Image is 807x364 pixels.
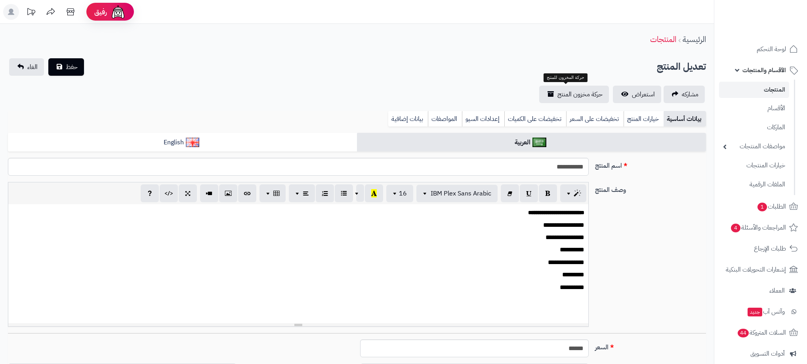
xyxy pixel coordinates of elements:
[27,62,38,72] span: الغاء
[386,185,413,202] button: 16
[462,111,504,127] a: إعدادات السيو
[592,339,709,352] label: السعر
[747,306,785,317] span: وآتس آب
[539,86,609,103] a: حركة مخزون المنتج
[682,90,698,99] span: مشاركه
[719,100,789,117] a: الأقسام
[719,138,789,155] a: مواصفات المنتجات
[719,176,789,193] a: الملفات الرقمية
[664,86,705,103] a: مشاركه
[719,157,789,174] a: خيارات المنتجات
[726,264,786,275] span: إشعارات التحويلات البنكية
[66,62,78,72] span: حفظ
[719,239,802,258] a: طلبات الإرجاع
[416,185,498,202] button: IBM Plex Sans Arabic
[683,33,706,45] a: الرئيسية
[757,202,767,211] span: 1
[738,328,749,337] span: 44
[719,281,802,300] a: العملاء
[357,133,706,152] a: العربية
[719,344,802,363] a: أدوات التسويق
[754,243,786,254] span: طلبات الإرجاع
[750,348,785,359] span: أدوات التسويق
[731,223,741,232] span: 4
[8,133,357,152] a: English
[557,90,603,99] span: حركة مخزون المنتج
[757,44,786,55] span: لوحة التحكم
[532,138,546,147] img: العربية
[399,189,407,198] span: 16
[769,285,785,296] span: العملاء
[719,119,789,136] a: الماركات
[719,302,802,321] a: وآتس آبجديد
[504,111,566,127] a: تخفيضات على الكميات
[632,90,655,99] span: استعراض
[110,4,126,20] img: ai-face.png
[719,323,802,342] a: السلات المتروكة44
[730,222,786,233] span: المراجعات والأسئلة
[624,111,664,127] a: خيارات المنتج
[592,182,709,195] label: وصف المنتج
[592,158,709,171] label: اسم المنتج
[748,308,762,316] span: جديد
[719,82,789,98] a: المنتجات
[719,218,802,237] a: المراجعات والأسئلة4
[544,73,587,82] div: حركة المخزون للمنتج
[719,40,802,59] a: لوحة التحكم
[664,111,706,127] a: بيانات أساسية
[9,58,44,76] a: الغاء
[757,201,786,212] span: الطلبات
[613,86,661,103] a: استعراض
[719,197,802,216] a: الطلبات1
[94,7,107,17] span: رفيق
[431,189,491,198] span: IBM Plex Sans Arabic
[21,4,41,22] a: تحديثات المنصة
[753,18,799,34] img: logo-2.png
[737,327,786,338] span: السلات المتروكة
[650,33,676,45] a: المنتجات
[719,260,802,279] a: إشعارات التحويلات البنكية
[186,138,200,147] img: English
[428,111,462,127] a: المواصفات
[566,111,624,127] a: تخفيضات على السعر
[48,58,84,76] button: حفظ
[388,111,428,127] a: بيانات إضافية
[657,59,706,75] h2: تعديل المنتج
[742,65,786,76] span: الأقسام والمنتجات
